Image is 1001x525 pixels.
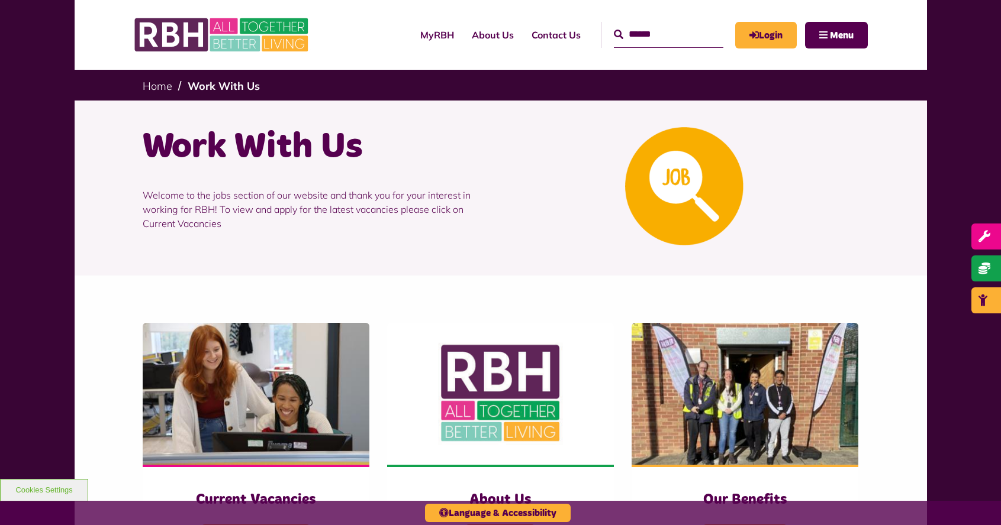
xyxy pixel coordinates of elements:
[735,22,797,48] a: MyRBH
[143,323,369,465] img: IMG 1470
[143,79,172,93] a: Home
[411,19,463,51] a: MyRBH
[134,12,311,58] img: RBH
[143,124,492,170] h1: Work With Us
[632,323,858,465] img: Dropinfreehold2
[948,472,1001,525] iframe: Netcall Web Assistant for live chat
[143,170,492,248] p: Welcome to the jobs section of our website and thank you for your interest in working for RBH! To...
[830,31,854,40] span: Menu
[523,19,590,51] a: Contact Us
[425,504,571,522] button: Language & Accessibility
[625,127,743,245] img: Looking For A Job
[387,323,614,465] img: RBH Logo Social Media 480X360 (1)
[411,491,590,509] h3: About Us
[463,19,523,51] a: About Us
[655,491,835,509] h3: Our Benefits
[805,22,868,48] button: Navigation
[188,79,260,93] a: Work With Us
[166,491,346,509] h3: Current Vacancies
